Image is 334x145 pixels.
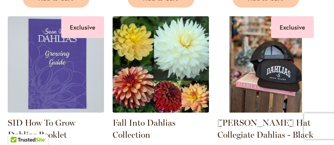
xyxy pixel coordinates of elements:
img: SID Grafletics Hat Collegiate Dahlias - Black [218,16,314,113]
a: Swan Island Dahlias - How to Grow Guide Exclusive [8,106,104,115]
img: Swan Island Dahlias - How to Grow Guide [8,16,104,113]
a: Fall Into Dahlias Collection [113,106,209,115]
a: SID Grafletics Hat Collegiate Dahlias - Black Exclusive [218,106,314,115]
a: [PERSON_NAME] Hat Collegiate Dahlias - Black [218,118,313,140]
a: Fall Into Dahlias Collection [113,118,176,140]
a: SID How To Grow Dahlias Booklet [8,118,75,140]
img: Fall Into Dahlias Collection [113,16,209,113]
div: Exclusive [61,16,104,38]
div: Exclusive [271,16,314,38]
iframe: Launch Accessibility Center [6,115,30,139]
